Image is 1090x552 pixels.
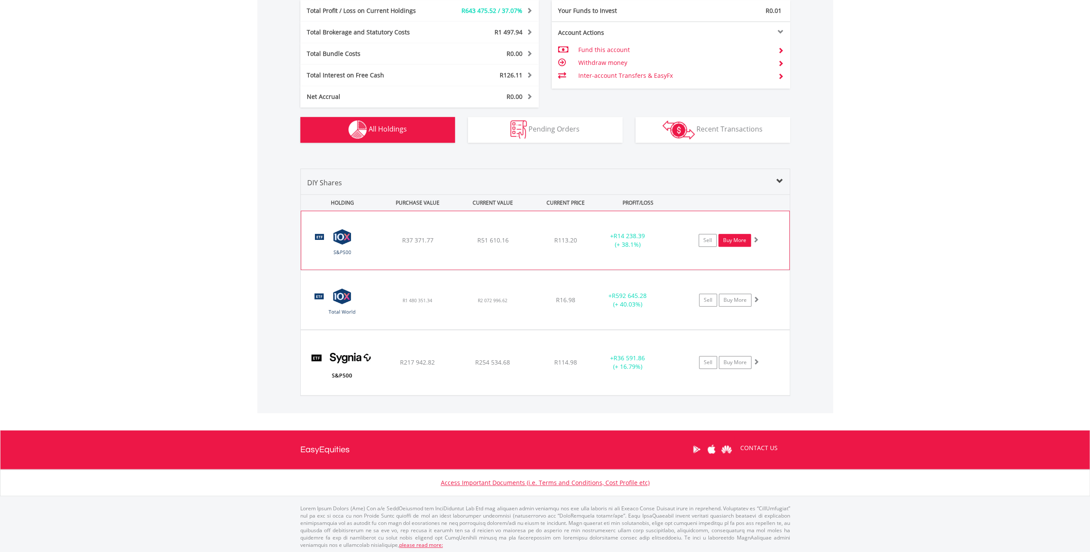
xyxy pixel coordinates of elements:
span: DIY Shares [307,178,342,187]
span: R37 371.77 [402,236,433,244]
span: R0.00 [507,49,522,58]
button: Pending Orders [468,117,623,143]
span: R0.00 [507,92,522,101]
a: Access Important Documents (i.e. Terms and Conditions, Cost Profile etc) [441,478,650,487]
img: EQU.ZA.CSP500.png [305,222,379,267]
div: + (+ 16.79%) [595,354,660,371]
a: Sell [699,294,717,307]
div: + (+ 38.1%) [595,232,659,249]
p: Lorem Ipsum Dolors (Ame) Con a/e SeddOeiusmod tem InciDiduntut Lab Etd mag aliquaen admin veniamq... [300,505,790,549]
img: transactions-zar-wht.png [663,120,695,139]
img: holdings-wht.png [348,120,367,139]
div: Account Actions [552,28,671,37]
div: HOLDING [301,195,379,211]
div: CURRENT PRICE [531,195,599,211]
span: R114.98 [554,358,577,366]
span: All Holdings [369,124,407,134]
div: Total Interest on Free Cash [300,71,440,80]
span: R0.01 [766,6,782,15]
div: Total Bundle Costs [300,49,440,58]
span: R16.98 [556,296,575,304]
a: Sell [699,234,717,247]
span: R113.20 [554,236,577,244]
img: EQU.ZA.SYG500.png [305,341,379,393]
div: + (+ 40.03%) [595,291,660,309]
span: R51 610.16 [477,236,508,244]
a: Huawei [719,436,734,463]
span: R643 475.52 / 37.07% [461,6,522,15]
td: Inter-account Transfers & EasyFx [578,69,771,82]
td: Withdraw money [578,56,771,69]
button: All Holdings [300,117,455,143]
img: EQU.ZA.GLOBAL.png [305,281,379,327]
a: Google Play [689,436,704,463]
img: pending_instructions-wht.png [510,120,527,139]
span: Pending Orders [528,124,580,134]
a: EasyEquities [300,430,350,469]
span: R592 645.28 [612,291,647,300]
a: please read more: [399,541,443,549]
div: PROFIT/LOSS [601,195,675,211]
span: R217 942.82 [400,358,435,366]
div: PURCHASE VALUE [381,195,455,211]
a: Sell [699,356,717,369]
div: CURRENT VALUE [456,195,530,211]
div: Total Brokerage and Statutory Costs [300,28,440,37]
button: Recent Transactions [635,117,790,143]
span: R14 238.39 [614,232,645,240]
a: CONTACT US [734,436,784,460]
a: Buy More [718,234,751,247]
span: R126.11 [500,71,522,79]
span: R1 497.94 [495,28,522,36]
td: Fund this account [578,43,771,56]
span: R254 534.68 [475,358,510,366]
a: Buy More [719,294,751,307]
span: Recent Transactions [696,124,763,134]
div: Total Profit / Loss on Current Holdings [300,6,440,15]
a: Buy More [719,356,751,369]
span: R36 591.86 [614,354,645,362]
div: Your Funds to Invest [552,6,671,15]
span: R2 072 996.62 [478,297,507,304]
a: Apple [704,436,719,463]
span: R1 480 351.34 [403,297,432,304]
div: Net Accrual [300,92,440,101]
